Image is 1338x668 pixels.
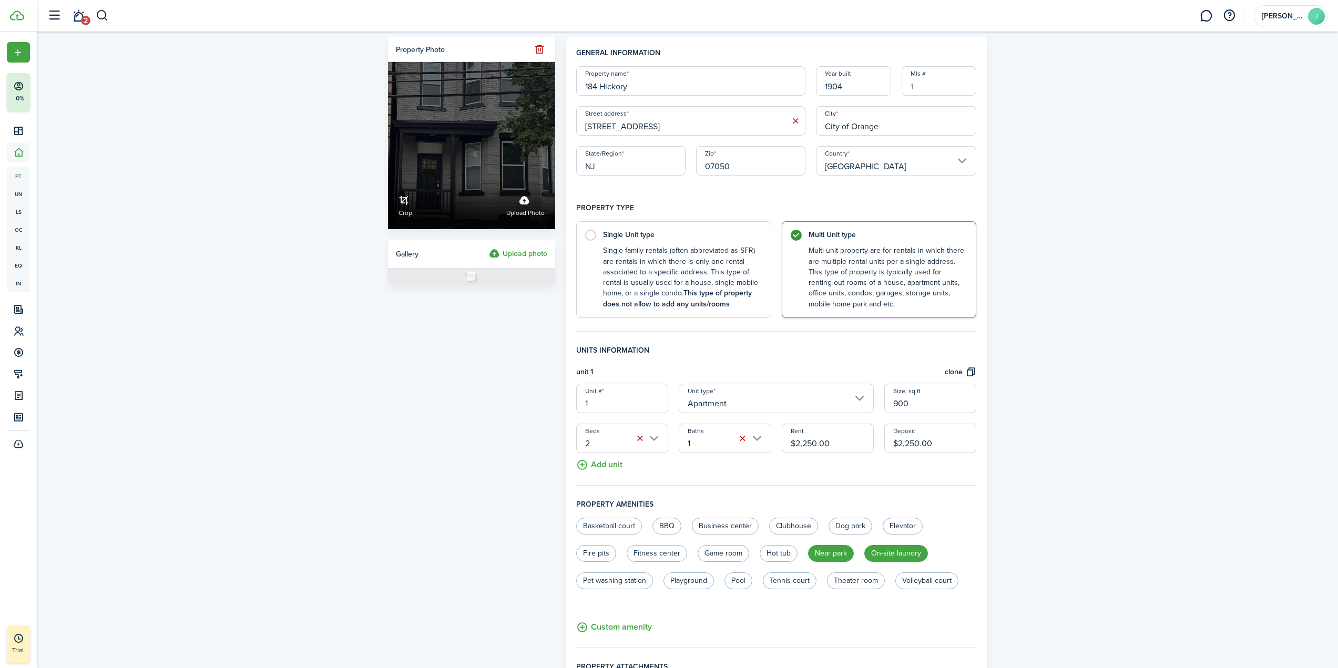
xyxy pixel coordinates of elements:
a: ls [7,203,30,221]
avatar-text: J [1308,8,1325,25]
label: Dog park [829,518,872,535]
input: 0.00 [884,384,976,413]
p: 0% [13,94,26,103]
button: Remove file [533,42,547,57]
button: Clear [632,431,647,446]
input: 1 [902,66,977,96]
label: Upload photo [506,191,545,219]
button: Custom amenity [576,621,652,634]
span: Gallery [396,249,418,260]
label: Tennis court [763,572,816,589]
label: Theater room [827,572,885,589]
button: clone [945,366,976,378]
h4: unit 1 [576,366,593,378]
span: 2 [81,16,90,25]
input: 0.00 [782,424,874,453]
h4: Property amenities [576,499,977,518]
img: TenantCloud [10,11,24,20]
input: Start typing the address and then select from the dropdown [576,106,805,136]
label: Business center [692,518,759,535]
label: Playground [663,572,714,589]
control-radio-card-title: Multi Unit type [809,230,966,240]
span: Upload photo [506,208,545,219]
label: Basketball court [576,518,642,535]
label: Fire pits [576,545,616,562]
span: John [1262,13,1304,20]
button: 0% [7,73,94,111]
a: Crop [399,191,412,219]
a: un [7,185,30,203]
h4: Property type [576,202,977,221]
input: 0.00 [884,424,976,453]
label: On-site laundry [864,545,928,562]
button: Clear [736,431,750,446]
button: Search [96,7,109,25]
div: Property photo [396,44,445,55]
label: Fitness center [627,545,687,562]
button: Open resource center [1220,7,1238,25]
control-radio-card-description: Multi-unit property are for rentals in which there are multiple rental units per a single address... [809,245,966,310]
b: This type of property does not allow to add any units/rooms [603,287,752,309]
a: eq [7,256,30,274]
a: kl [7,239,30,256]
img: Photo placeholder [388,269,555,284]
a: oc [7,221,30,239]
a: Messaging [1196,3,1216,29]
input: Unit name [576,384,668,413]
a: Trial [7,625,30,663]
label: Game room [698,545,749,562]
a: in [7,274,30,292]
label: Clubhouse [769,518,818,535]
control-radio-card-description: Single family rentals (often abbreviated as SFR) are rentals in which there is only one rental as... [603,245,760,310]
label: Elevator [883,518,923,535]
button: Open sidebar [44,6,64,26]
span: Crop [399,208,412,219]
a: Notifications [68,3,88,29]
a: pt [7,167,30,185]
control-radio-card-title: Single Unit type [603,230,760,240]
button: Add unit [576,453,622,471]
button: Open menu [7,42,30,63]
label: Pool [724,572,752,589]
label: BBQ [652,518,681,535]
h4: Units information [576,345,977,366]
label: Pet washing station [576,572,653,589]
p: Trial [12,645,54,655]
label: Near park [808,545,854,562]
label: Hot tub [760,545,798,562]
h4: General information [576,47,977,66]
label: Volleyball court [895,572,958,589]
